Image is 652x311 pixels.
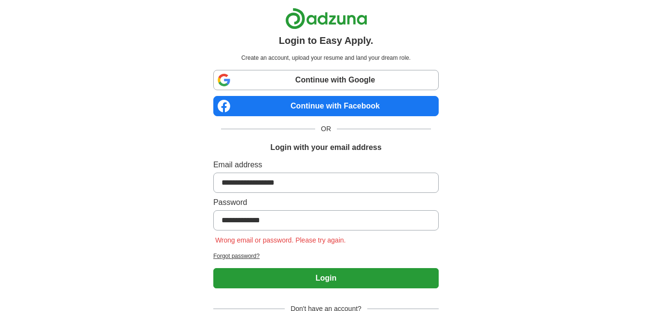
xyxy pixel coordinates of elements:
[270,142,381,153] h1: Login with your email address
[213,252,439,260] a: Forgot password?
[315,124,337,134] span: OR
[285,8,367,29] img: Adzuna logo
[213,268,439,288] button: Login
[215,54,437,62] p: Create an account, upload your resume and land your dream role.
[213,197,439,208] label: Password
[213,159,439,171] label: Email address
[213,236,348,244] span: Wrong email or password. Please try again.
[213,70,439,90] a: Continue with Google
[213,96,439,116] a: Continue with Facebook
[279,33,374,48] h1: Login to Easy Apply.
